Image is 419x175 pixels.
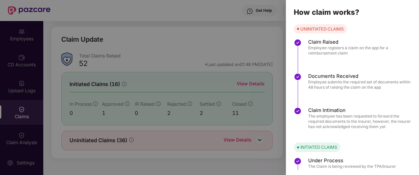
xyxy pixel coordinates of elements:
[294,157,302,165] img: svg+xml;base64,PHN2ZyBpZD0iU3RlcC1Eb25lLTMyeDMyIiB4bWxucz0iaHR0cDovL3d3dy53My5vcmcvMjAwMC9zdmciIH...
[308,73,412,79] span: Documents Received
[294,9,411,16] div: How claim works?
[294,107,302,115] img: svg+xml;base64,PHN2ZyBpZD0iU3RlcC1Eb25lLTMyeDMyIiB4bWxucz0iaHR0cDovL3d3dy53My5vcmcvMjAwMC9zdmciIH...
[308,45,412,56] span: Employee registers a claim on the app for a reimbursement claim
[294,73,302,81] img: svg+xml;base64,PHN2ZyBpZD0iU3RlcC1Eb25lLTMyeDMyIiB4bWxucz0iaHR0cDovL3d3dy53My5vcmcvMjAwMC9zdmciIH...
[308,164,396,169] span: The Claim is being reviewed by the TPA/Insurer
[300,26,344,32] div: UNINITIATED CLAIMS
[308,107,412,114] span: Claim Intimation
[308,114,412,129] span: The employee has been requested to forward the required documents to the insurer, however, the in...
[308,79,412,90] span: Employee submits the required set of documents within 48 hours of raising the claim on the app
[308,157,396,164] span: Under Process
[300,144,337,150] div: INITIATED CLAIMS
[294,39,302,47] img: svg+xml;base64,PHN2ZyBpZD0iU3RlcC1Eb25lLTMyeDMyIiB4bWxucz0iaHR0cDovL3d3dy53My5vcmcvMjAwMC9zdmciIH...
[308,39,412,45] span: Claim Raised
